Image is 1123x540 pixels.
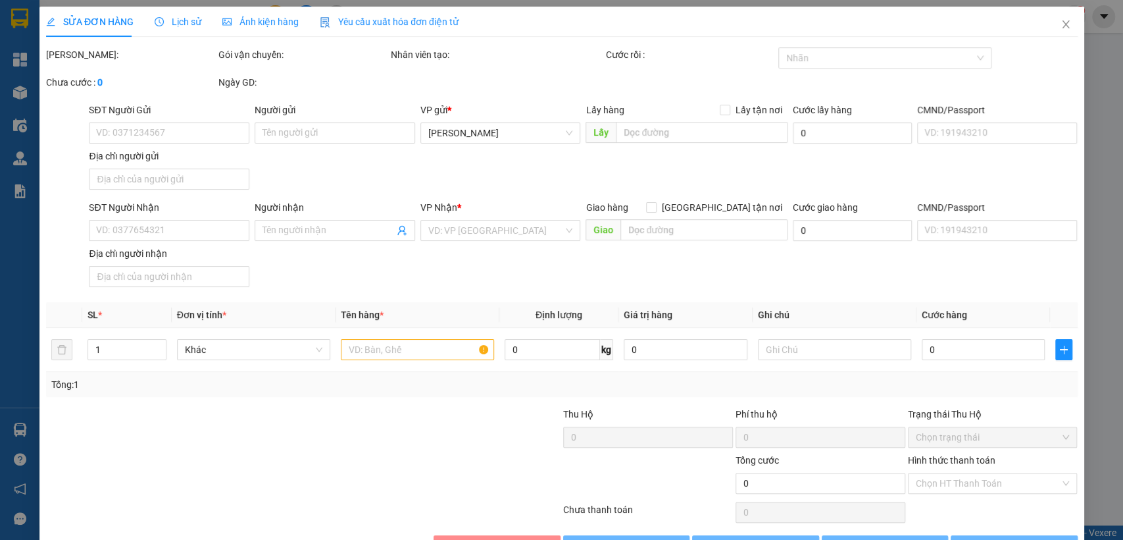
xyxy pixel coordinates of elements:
span: edit [46,17,55,26]
div: Cước rồi : [606,47,776,62]
div: Gói vận chuyển: [218,47,388,62]
span: Khác [185,340,322,360]
span: VP Nhận [420,202,457,213]
div: [PERSON_NAME]: [46,47,216,62]
input: Ghi Chú [757,339,911,360]
input: Cước lấy hàng [793,122,912,144]
div: Tổng: 1 [51,377,434,392]
label: Cước giao hàng [793,202,858,213]
img: icon [320,17,330,28]
div: Ngày GD: [218,75,388,90]
span: Tổng cước [735,455,778,466]
b: 0 [97,77,103,88]
div: Chưa thanh toán [562,502,734,526]
span: Giao [586,219,620,240]
span: SỬA ĐƠN HÀNG [46,16,134,27]
span: Yêu cầu xuất hóa đơn điện tử [320,16,459,27]
label: Cước lấy hàng [793,105,852,115]
span: Thu Hộ [562,409,593,419]
span: Tên hàng [341,310,384,320]
span: Cước hàng [921,310,966,320]
span: Lịch sử [155,16,201,27]
th: Ghi chú [752,302,916,328]
input: Dọc đường [620,219,787,240]
div: CMND/Passport [917,200,1078,215]
span: Lê Đại Hành [428,123,573,143]
span: kg [600,339,613,360]
span: Chọn trạng thái [915,427,1069,447]
button: plus [1055,339,1072,360]
span: Lấy [586,122,616,143]
span: user-add [397,225,407,236]
input: Cước giao hàng [793,220,912,241]
button: delete [51,339,72,360]
span: Ảnh kiện hàng [222,16,299,27]
input: Địa chỉ của người gửi [89,169,249,190]
div: Chưa cước : [46,75,216,90]
div: SĐT Người Nhận [89,200,249,215]
span: Lấy tận nơi [730,103,787,117]
div: Nhân viên tạo: [391,47,603,62]
span: close [1060,19,1070,30]
span: Giao hàng [586,202,628,213]
span: Định lượng [536,310,582,320]
div: VP gửi [420,103,581,117]
span: plus [1056,344,1071,355]
div: SĐT Người Gửi [89,103,249,117]
div: Trạng thái Thu Hộ [907,407,1077,421]
div: Phí thu hộ [735,407,905,427]
span: Lấy hàng [586,105,624,115]
button: Close [1047,7,1084,43]
div: Địa chỉ người nhận [89,246,249,261]
div: Người gửi [255,103,415,117]
span: clock-circle [155,17,164,26]
div: Địa chỉ người gửi [89,149,249,163]
div: CMND/Passport [917,103,1078,117]
input: VD: Bàn, Ghế [341,339,494,360]
span: Giá trị hàng [624,310,672,320]
div: Người nhận [255,200,415,215]
input: Dọc đường [616,122,787,143]
label: Hình thức thanh toán [907,455,995,466]
span: SL [87,310,98,320]
span: picture [222,17,232,26]
span: Đơn vị tính [177,310,226,320]
span: [GEOGRAPHIC_DATA] tận nơi [657,200,787,215]
input: Địa chỉ của người nhận [89,266,249,287]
